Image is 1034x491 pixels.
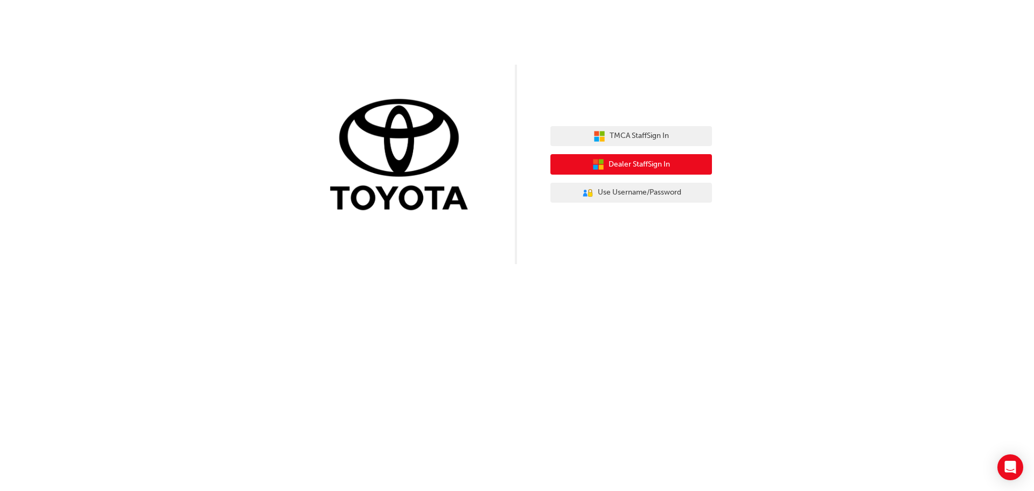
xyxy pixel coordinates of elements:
[610,130,669,142] span: TMCA Staff Sign In
[550,126,712,147] button: TMCA StaffSign In
[609,158,670,171] span: Dealer Staff Sign In
[322,96,484,216] img: Trak
[550,154,712,175] button: Dealer StaffSign In
[550,183,712,203] button: Use Username/Password
[598,186,681,199] span: Use Username/Password
[997,454,1023,480] div: Open Intercom Messenger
